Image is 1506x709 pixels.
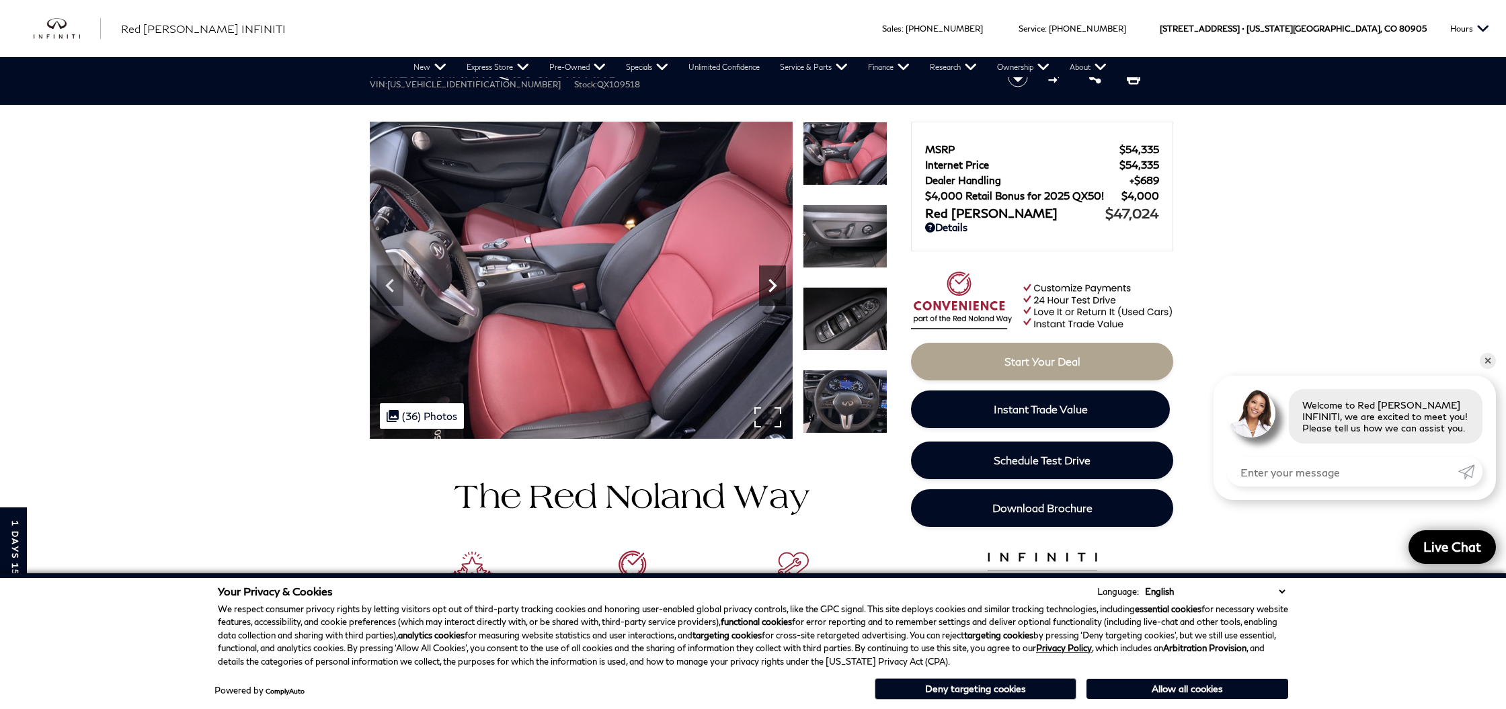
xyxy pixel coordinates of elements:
span: VIN: [370,79,387,89]
span: Start Your Deal [1004,355,1080,368]
a: Research [920,57,987,77]
div: Next [759,265,786,306]
strong: analytics cookies [398,630,465,640]
div: Previous [377,265,403,306]
a: Specials [616,57,678,77]
a: Express Store [457,57,539,77]
span: Red [PERSON_NAME] [925,206,1105,220]
a: Ownership [987,57,1060,77]
span: Sales [882,24,902,34]
a: Schedule Test Drive [911,442,1173,479]
span: $54,335 [1119,143,1159,155]
span: [US_VEHICLE_IDENTIFICATION_NUMBER] [387,79,561,89]
a: [PHONE_NUMBER] [1049,24,1126,34]
button: Allow all cookies [1086,679,1288,699]
span: $4,000 Retail Bonus for 2025 QX50! [925,190,1121,202]
span: Internet Price [925,159,1119,171]
a: Pre-Owned [539,57,616,77]
p: We respect consumer privacy rights by letting visitors opt out of third-party tracking cookies an... [218,603,1288,669]
img: Agent profile photo [1227,389,1275,437]
img: New 2025 BLACK OBSIDIAN INFINITI SPORT AWD image 17 [803,204,887,268]
span: Live Chat [1417,538,1488,555]
span: Dealer Handling [925,174,1129,186]
a: Start Your Deal [911,343,1173,380]
span: Schedule Test Drive [994,454,1091,466]
span: Red [PERSON_NAME] INFINITI [121,22,286,35]
strong: targeting cookies [964,630,1033,640]
nav: Main Navigation [403,57,1117,77]
a: Red [PERSON_NAME] INFINITI [121,21,286,37]
a: About [1060,57,1117,77]
a: Service & Parts [770,57,858,77]
img: infinitipremiumcare.png [977,549,1108,603]
input: Enter your message [1227,457,1458,487]
a: MSRP $54,335 [925,143,1159,155]
span: $4,000 [1121,190,1159,202]
span: Download Brochure [992,501,1093,514]
a: $4,000 Retail Bonus for 2025 QX50! $4,000 [925,190,1159,202]
strong: functional cookies [721,616,792,627]
img: INFINITI [34,18,101,40]
button: Deny targeting cookies [875,678,1076,700]
img: New 2025 BLACK OBSIDIAN INFINITI SPORT AWD image 19 [803,370,887,433]
img: New 2025 BLACK OBSIDIAN INFINITI SPORT AWD image 18 [803,287,887,351]
select: Language Select [1142,585,1288,598]
span: QX109518 [597,79,640,89]
div: Powered by [214,686,305,695]
a: Instant Trade Value [911,390,1170,428]
a: [STREET_ADDRESS] • [US_STATE][GEOGRAPHIC_DATA], CO 80905 [1160,24,1427,34]
a: New [403,57,457,77]
a: Privacy Policy [1036,642,1092,653]
a: Live Chat [1409,530,1496,564]
span: : [902,24,904,34]
a: Red [PERSON_NAME] $47,024 [925,205,1159,221]
a: Dealer Handling $689 [925,174,1159,186]
span: MSRP [925,143,1119,155]
span: $54,335 [1119,159,1159,171]
a: Submit [1458,457,1482,487]
img: New 2025 BLACK OBSIDIAN INFINITI SPORT AWD image 16 [803,122,887,185]
img: New 2025 BLACK OBSIDIAN INFINITI SPORT AWD image 16 [370,122,793,439]
a: [PHONE_NUMBER] [906,24,983,34]
a: Finance [858,57,920,77]
span: Your Privacy & Cookies [218,585,333,597]
a: ComplyAuto [266,687,305,695]
span: $689 [1129,174,1159,186]
div: (36) Photos [380,403,464,429]
span: Instant Trade Value [994,403,1088,415]
a: Download Brochure [911,489,1173,527]
div: Welcome to Red [PERSON_NAME] INFINITI, we are excited to meet you! Please tell us how we can assi... [1289,389,1482,444]
a: Internet Price $54,335 [925,159,1159,171]
a: infiniti [34,18,101,40]
span: Stock: [574,79,597,89]
strong: essential cookies [1135,603,1201,614]
a: Details [925,221,1159,233]
button: Compare Vehicle [1046,67,1066,87]
span: : [1045,24,1047,34]
strong: targeting cookies [692,630,762,640]
a: Unlimited Confidence [678,57,770,77]
div: Language: [1097,587,1139,596]
span: $47,024 [1105,205,1159,221]
strong: Arbitration Provision [1163,642,1246,653]
span: Service [1019,24,1045,34]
